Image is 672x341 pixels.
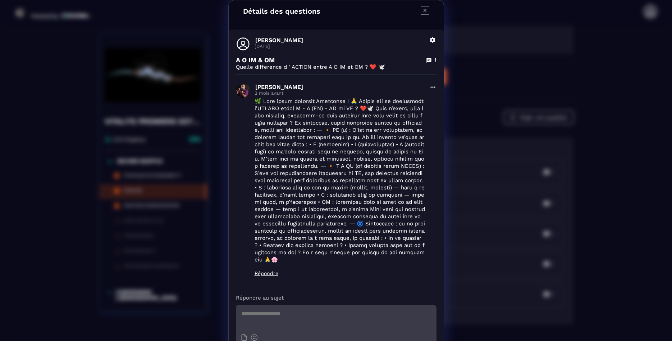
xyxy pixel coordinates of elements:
p: Quelle difference d ' ACTION entre A O IM et OM ? ❤️ 🕊️ [236,64,436,71]
p: 1 [434,57,436,63]
p: [DATE] [255,44,425,49]
p: 🌿 Lore ipsum dolorsit Ametconse ! 🙏 Adipis eli se doeiusmodt i’UTLABO etdol M - A (EN) - AD mi VE... [255,98,425,263]
p: [PERSON_NAME] [255,37,425,44]
p: 2 mois avant [255,90,425,96]
p: [PERSON_NAME] [255,84,425,90]
p: A O IM & OM [236,56,275,64]
p: Répondre au sujet [236,294,436,301]
p: Répondre [255,270,425,276]
h4: Détails des questions [243,7,320,15]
